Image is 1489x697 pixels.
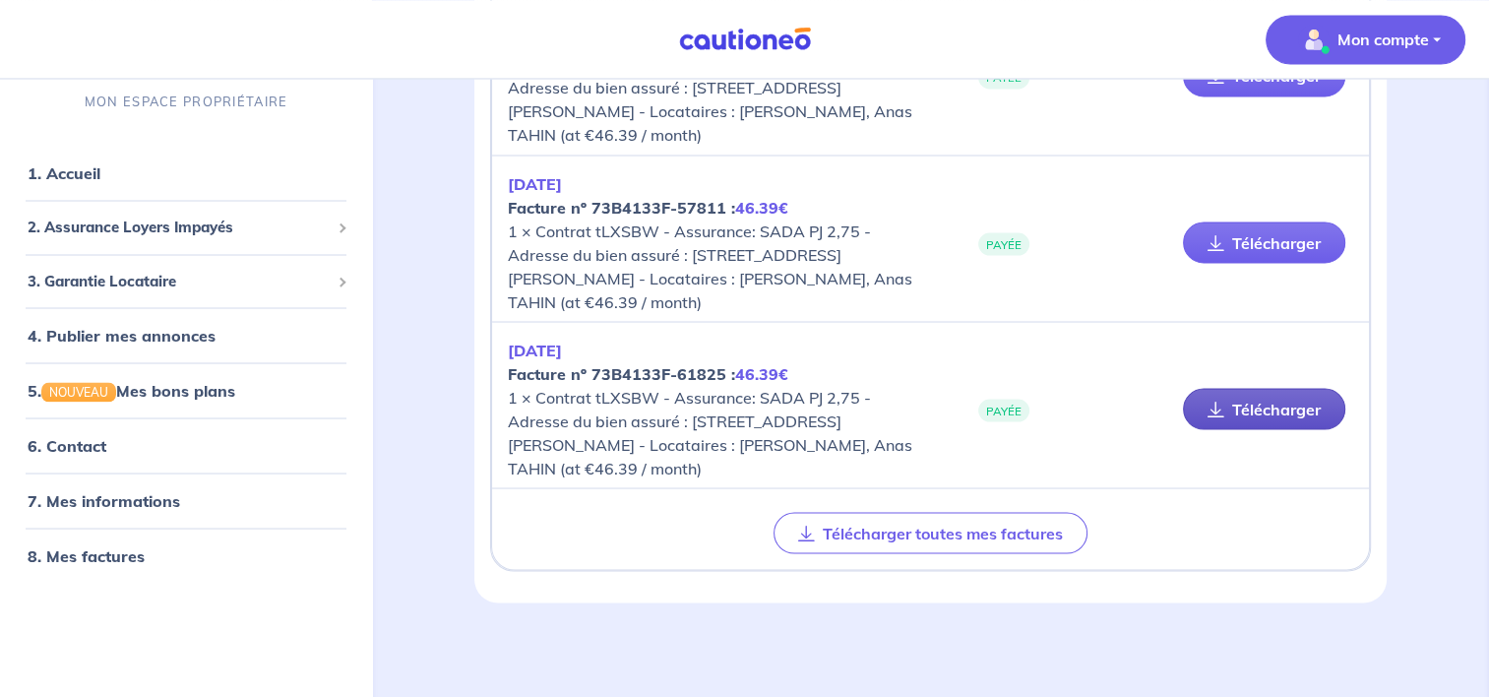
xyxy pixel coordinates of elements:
[1266,15,1465,64] button: illu_account_valid_menu.svgMon compte
[28,270,330,292] span: 3. Garantie Locataire
[1183,388,1345,429] a: Télécharger
[508,363,788,383] strong: Facture nº 73B4133F-61825 :
[8,154,364,193] div: 1. Accueil
[735,363,788,383] em: 46.39€
[1298,24,1330,55] img: illu_account_valid_menu.svg
[774,512,1087,553] button: Télécharger toutes mes factures
[8,537,364,576] div: 8. Mes factures
[671,27,819,51] img: Cautioneo
[28,326,216,346] a: 4. Publier mes annonces
[978,232,1029,255] span: PAYÉE
[1183,222,1345,263] a: Télécharger
[8,481,364,521] div: 7. Mes informations
[8,262,364,300] div: 3. Garantie Locataire
[508,338,930,479] p: 1 × Contrat tLXSBW - Assurance: SADA PJ 2,75 - Adresse du bien assuré : [STREET_ADDRESS][PERSON_N...
[28,546,145,566] a: 8. Mes factures
[735,197,788,217] em: 46.39€
[508,340,562,359] em: [DATE]
[28,163,100,183] a: 1. Accueil
[508,171,930,313] p: 1 × Contrat tLXSBW - Assurance: SADA PJ 2,75 - Adresse du bien assuré : [STREET_ADDRESS][PERSON_N...
[508,173,562,193] em: [DATE]
[8,209,364,247] div: 2. Assurance Loyers Impayés
[28,436,106,456] a: 6. Contact
[28,217,330,239] span: 2. Assurance Loyers Impayés
[508,197,788,217] strong: Facture nº 73B4133F-57811 :
[28,381,235,401] a: 5.NOUVEAUMes bons plans
[8,371,364,411] div: 5.NOUVEAUMes bons plans
[28,491,180,511] a: 7. Mes informations
[8,426,364,466] div: 6. Contact
[8,316,364,355] div: 4. Publier mes annonces
[978,399,1029,421] span: PAYÉE
[85,94,287,112] p: MON ESPACE PROPRIÉTAIRE
[1337,28,1429,51] p: Mon compte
